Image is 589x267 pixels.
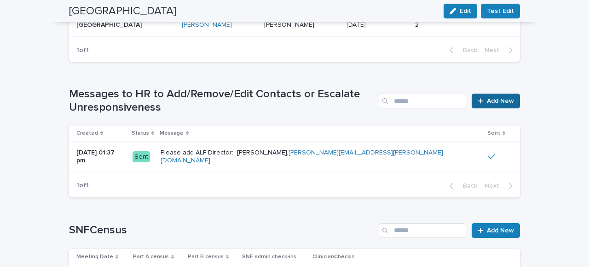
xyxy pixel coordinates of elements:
p: [GEOGRAPHIC_DATA] [76,21,168,29]
p: [DATE] [346,19,368,29]
input: Search [379,223,466,238]
p: Part B census [188,252,224,262]
h1: Messages to HR to Add/Remove/Edit Contacts or Escalate Unresponsiveness [69,88,375,114]
a: [PERSON_NAME][EMAIL_ADDRESS][PERSON_NAME][DOMAIN_NAME] [161,149,443,164]
p: [DATE] 01:37 pm [76,149,125,165]
button: Back [442,182,481,190]
span: Back [457,183,477,189]
p: [PERSON_NAME] [264,19,316,29]
p: Please add ALF Director: [PERSON_NAME], [161,149,481,165]
span: Next [485,183,505,189]
p: 2 [415,19,421,29]
input: Search [379,94,466,108]
a: Add New [472,223,520,238]
p: Meeting Date [76,252,113,262]
tr: [GEOGRAPHIC_DATA][PERSON_NAME] [PERSON_NAME][PERSON_NAME] [DATE][DATE] 22 [69,14,520,37]
span: Edit [460,8,471,14]
h2: [GEOGRAPHIC_DATA] [69,5,176,18]
h1: SNFCensus [69,224,375,237]
p: ClinicianCheckin [312,252,355,262]
a: Add New [472,94,520,108]
a: [PERSON_NAME] [182,21,232,29]
button: Edit [444,4,477,18]
span: Back [457,47,477,53]
button: Back [442,46,481,54]
div: Sent [133,151,150,163]
tr: [DATE] 01:37 pmSentPlease add ALF Director: [PERSON_NAME],[PERSON_NAME][EMAIL_ADDRESS][PERSON_NAM... [69,142,520,172]
span: Test Edit [487,6,514,16]
p: Part A census [133,252,169,262]
p: Status [132,128,149,138]
span: Add New [487,98,514,104]
button: Test Edit [481,4,520,18]
span: Add New [487,227,514,234]
p: Message [160,128,184,138]
p: Sent [487,128,500,138]
span: Next [485,47,505,53]
button: Next [481,182,520,190]
p: 1 of 1 [69,39,96,62]
p: 1 of 1 [69,174,96,197]
p: SNF admin check-ins [242,252,296,262]
button: Next [481,46,520,54]
p: Created [76,128,98,138]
